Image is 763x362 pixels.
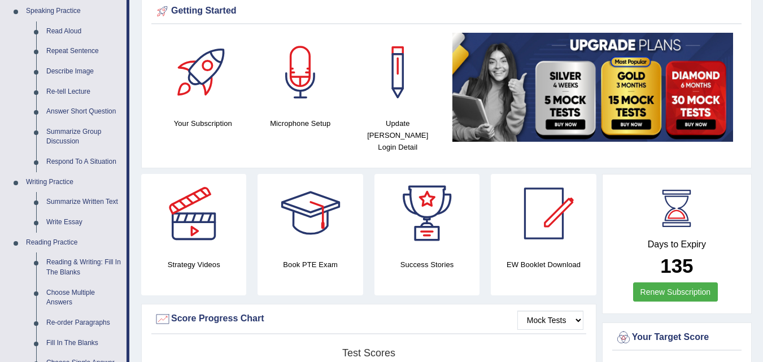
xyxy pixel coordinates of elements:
h4: Update [PERSON_NAME] Login Detail [355,117,441,153]
a: Fill In The Blanks [41,333,127,354]
div: Getting Started [154,3,739,20]
h4: EW Booklet Download [491,259,596,271]
a: Choose Multiple Answers [41,283,127,313]
a: Summarize Group Discussion [41,122,127,152]
h4: Your Subscription [160,117,246,129]
a: Respond To A Situation [41,152,127,172]
a: Answer Short Question [41,102,127,122]
img: small5.jpg [452,33,734,142]
a: Speaking Practice [21,1,127,21]
tspan: Test scores [342,347,395,359]
h4: Strategy Videos [141,259,246,271]
div: Your Target Score [615,329,739,346]
a: Describe Image [41,62,127,82]
h4: Book PTE Exam [258,259,363,271]
a: Renew Subscription [633,282,718,302]
div: Score Progress Chart [154,311,583,328]
h4: Microphone Setup [258,117,344,129]
h4: Success Stories [374,259,479,271]
a: Re-order Paragraphs [41,313,127,333]
a: Write Essay [41,212,127,233]
a: Read Aloud [41,21,127,42]
a: Summarize Written Text [41,192,127,212]
a: Writing Practice [21,172,127,193]
a: Repeat Sentence [41,41,127,62]
a: Reading & Writing: Fill In The Blanks [41,252,127,282]
h4: Days to Expiry [615,239,739,250]
b: 135 [660,255,693,277]
a: Reading Practice [21,233,127,253]
a: Re-tell Lecture [41,82,127,102]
